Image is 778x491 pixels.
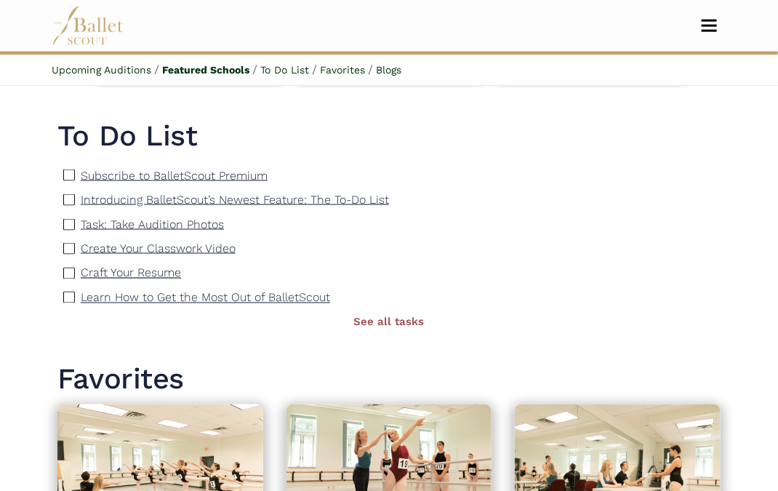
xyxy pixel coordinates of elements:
a: Upcoming Auditions [52,64,151,76]
a: Create Your Classwork Video [81,239,236,258]
p: Introducing BalletScout’s Newest Feature: The To-Do List [81,193,389,207]
h1: Favorites [57,361,721,399]
a: To Do List [57,117,721,155]
p: Create Your Classwork Video [81,241,236,255]
a: See all tasks [354,316,425,329]
p: Task: Take Audition Photos [81,217,224,231]
p: Learn How to Get the Most Out of BalletScout [81,291,330,305]
a: Learn How to Get the Most Out of BalletScout [81,289,330,308]
a: Featured Schools [162,64,249,76]
a: Introducing BalletScout’s Newest Feature: The To-Do List [81,191,389,209]
a: Subscribe to BalletScout Premium [81,167,268,185]
a: Craft Your Resume [81,264,181,283]
a: To Do List [260,64,309,76]
button: Toggle navigation [692,19,726,33]
a: Task: Take Audition Photos [81,215,224,234]
p: Craft Your Resume [81,266,181,280]
p: Subscribe to BalletScout Premium [81,169,268,183]
a: Blogs [376,64,401,76]
a: Favorites [320,64,365,76]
